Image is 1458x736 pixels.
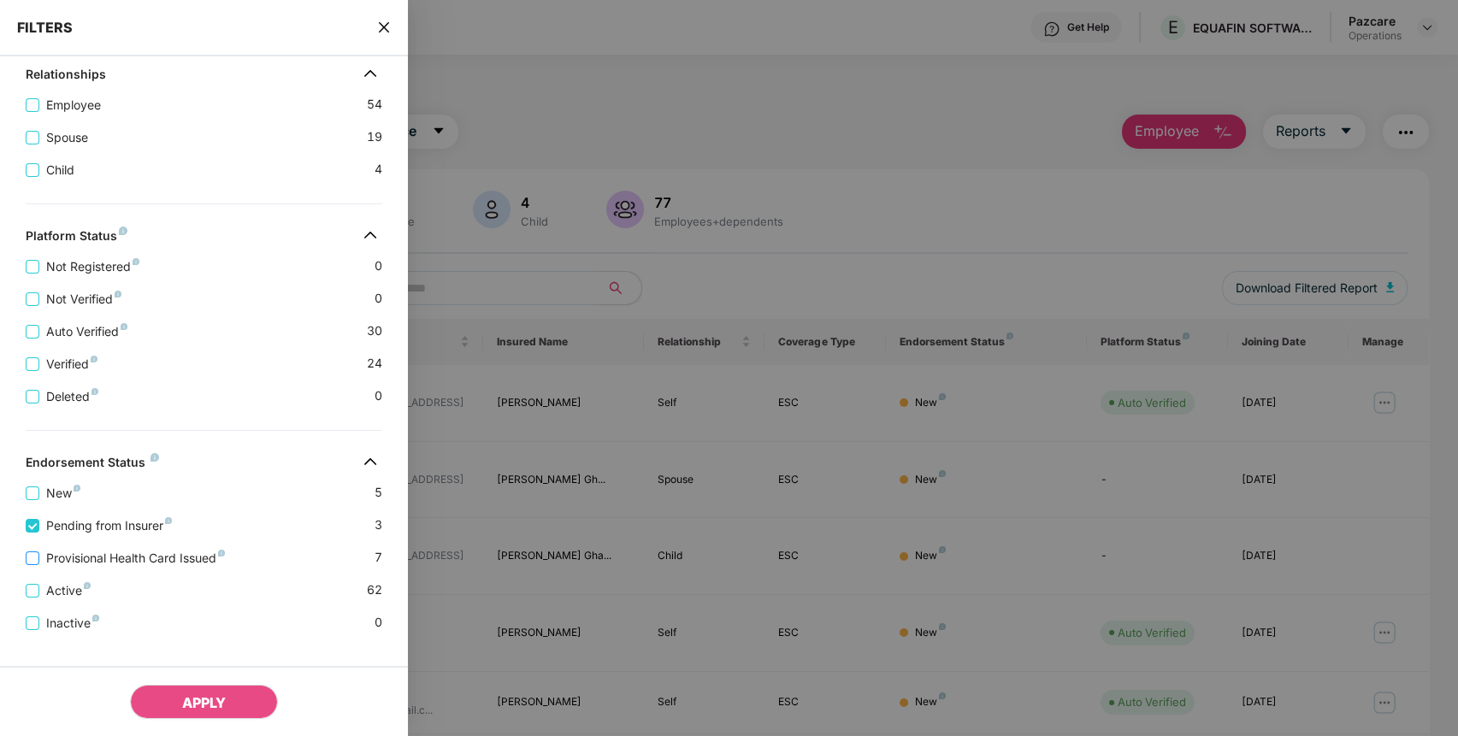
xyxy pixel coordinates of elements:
span: Spouse [39,128,95,147]
span: close [377,19,391,36]
span: Deleted [39,387,105,406]
span: 0 [375,256,382,276]
span: 30 [367,321,382,341]
span: Pending from Insurer [39,516,179,535]
span: 0 [375,613,382,633]
span: 5 [375,483,382,503]
img: svg+xml;base64,PHN2ZyB4bWxucz0iaHR0cDovL3d3dy53My5vcmcvMjAwMC9zdmciIHdpZHRoPSI4IiBoZWlnaHQ9IjgiIH... [121,323,127,330]
span: Child [39,161,81,180]
img: svg+xml;base64,PHN2ZyB4bWxucz0iaHR0cDovL3d3dy53My5vcmcvMjAwMC9zdmciIHdpZHRoPSI4IiBoZWlnaHQ9IjgiIH... [151,453,159,462]
button: APPLY [130,685,278,719]
img: svg+xml;base64,PHN2ZyB4bWxucz0iaHR0cDovL3d3dy53My5vcmcvMjAwMC9zdmciIHdpZHRoPSI4IiBoZWlnaHQ9IjgiIH... [92,615,99,621]
img: svg+xml;base64,PHN2ZyB4bWxucz0iaHR0cDovL3d3dy53My5vcmcvMjAwMC9zdmciIHdpZHRoPSI4IiBoZWlnaHQ9IjgiIH... [74,485,80,492]
span: 54 [367,95,382,115]
img: svg+xml;base64,PHN2ZyB4bWxucz0iaHR0cDovL3d3dy53My5vcmcvMjAwMC9zdmciIHdpZHRoPSI4IiBoZWlnaHQ9IjgiIH... [119,227,127,235]
img: svg+xml;base64,PHN2ZyB4bWxucz0iaHR0cDovL3d3dy53My5vcmcvMjAwMC9zdmciIHdpZHRoPSI4IiBoZWlnaHQ9IjgiIH... [91,388,98,395]
img: svg+xml;base64,PHN2ZyB4bWxucz0iaHR0cDovL3d3dy53My5vcmcvMjAwMC9zdmciIHdpZHRoPSI4IiBoZWlnaHQ9IjgiIH... [218,550,225,556]
span: 62 [367,580,382,600]
span: 3 [375,515,382,535]
span: Not Verified [39,290,128,309]
span: Inactive [39,614,106,633]
span: Employee [39,96,108,115]
span: FILTERS [17,19,73,36]
span: 24 [367,354,382,374]
img: svg+xml;base64,PHN2ZyB4bWxucz0iaHR0cDovL3d3dy53My5vcmcvMjAwMC9zdmciIHdpZHRoPSI4IiBoZWlnaHQ9IjgiIH... [91,356,97,362]
span: Auto Verified [39,322,134,341]
img: svg+xml;base64,PHN2ZyB4bWxucz0iaHR0cDovL3d3dy53My5vcmcvMjAwMC9zdmciIHdpZHRoPSI4IiBoZWlnaHQ9IjgiIH... [84,582,91,589]
img: svg+xml;base64,PHN2ZyB4bWxucz0iaHR0cDovL3d3dy53My5vcmcvMjAwMC9zdmciIHdpZHRoPSI4IiBoZWlnaHQ9IjgiIH... [133,258,139,265]
span: APPLY [182,694,226,711]
img: svg+xml;base64,PHN2ZyB4bWxucz0iaHR0cDovL3d3dy53My5vcmcvMjAwMC9zdmciIHdpZHRoPSI4IiBoZWlnaHQ9IjgiIH... [115,291,121,297]
span: Verified [39,355,104,374]
span: 7 [375,548,382,568]
span: New [39,484,87,503]
span: 4 [375,160,382,180]
div: Relationships [26,67,106,87]
img: svg+xml;base64,PHN2ZyB4bWxucz0iaHR0cDovL3d3dy53My5vcmcvMjAwMC9zdmciIHdpZHRoPSIzMiIgaGVpZ2h0PSIzMi... [357,60,384,87]
span: 0 [375,289,382,309]
img: svg+xml;base64,PHN2ZyB4bWxucz0iaHR0cDovL3d3dy53My5vcmcvMjAwMC9zdmciIHdpZHRoPSIzMiIgaGVpZ2h0PSIzMi... [357,448,384,475]
img: svg+xml;base64,PHN2ZyB4bWxucz0iaHR0cDovL3d3dy53My5vcmcvMjAwMC9zdmciIHdpZHRoPSI4IiBoZWlnaHQ9IjgiIH... [165,517,172,524]
span: 0 [375,386,382,406]
span: Active [39,581,97,600]
span: 19 [367,127,382,147]
img: svg+xml;base64,PHN2ZyB4bWxucz0iaHR0cDovL3d3dy53My5vcmcvMjAwMC9zdmciIHdpZHRoPSIzMiIgaGVpZ2h0PSIzMi... [357,221,384,249]
span: Not Registered [39,257,146,276]
div: Endorsement Status [26,455,159,475]
div: Platform Status [26,228,127,249]
span: Provisional Health Card Issued [39,549,232,568]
